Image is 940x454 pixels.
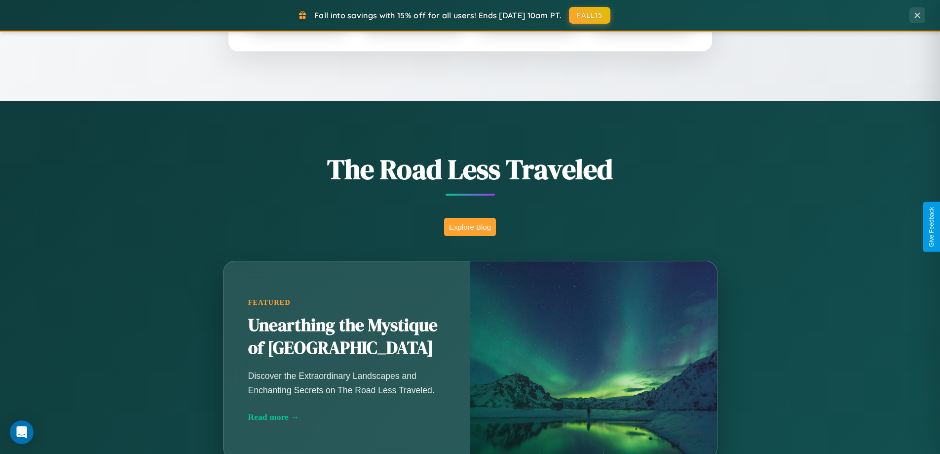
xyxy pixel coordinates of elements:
button: FALL15 [569,7,610,24]
button: Explore Blog [444,218,496,236]
p: Discover the Extraordinary Landscapes and Enchanting Secrets on The Road Less Traveled. [248,369,446,397]
div: Open Intercom Messenger [10,420,34,444]
div: Featured [248,298,446,307]
h2: Unearthing the Mystique of [GEOGRAPHIC_DATA] [248,314,446,360]
div: Read more → [248,412,446,422]
span: Fall into savings with 15% off for all users! Ends [DATE] 10am PT. [314,10,562,20]
h1: The Road Less Traveled [174,150,766,188]
div: Give Feedback [928,207,935,247]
